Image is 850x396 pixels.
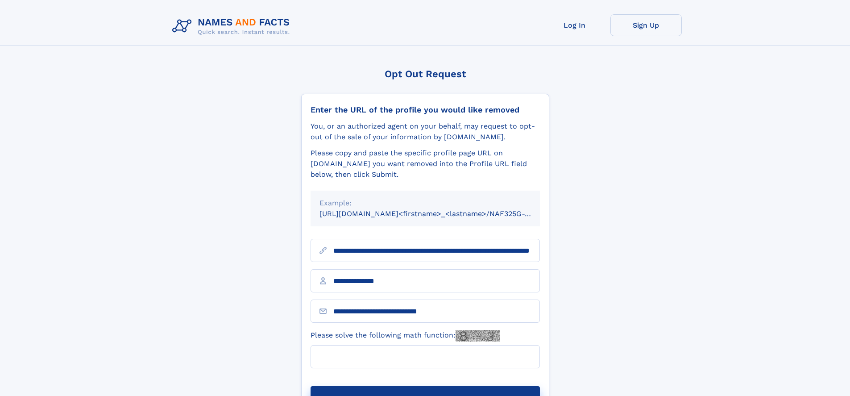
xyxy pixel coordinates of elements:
a: Sign Up [610,14,682,36]
a: Log In [539,14,610,36]
small: [URL][DOMAIN_NAME]<firstname>_<lastname>/NAF325G-xxxxxxxx [319,209,557,218]
img: Logo Names and Facts [169,14,297,38]
label: Please solve the following math function: [311,330,500,342]
div: You, or an authorized agent on your behalf, may request to opt-out of the sale of your informatio... [311,121,540,142]
div: Please copy and paste the specific profile page URL on [DOMAIN_NAME] you want removed into the Pr... [311,148,540,180]
div: Example: [319,198,531,208]
div: Opt Out Request [301,68,549,79]
div: Enter the URL of the profile you would like removed [311,105,540,115]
